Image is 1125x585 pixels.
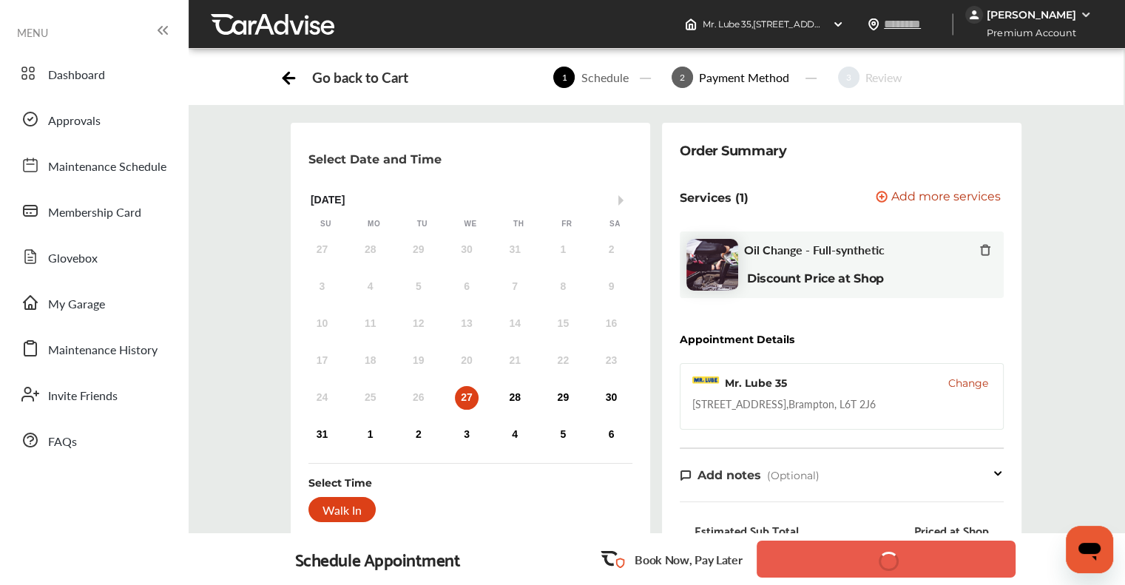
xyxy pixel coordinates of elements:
[551,349,575,373] div: Not available Friday, August 22nd, 2025
[967,25,1087,41] span: Premium Account
[503,238,527,262] div: Not available Thursday, July 31st, 2025
[407,423,430,447] div: Choose Tuesday, September 2nd, 2025
[359,386,382,410] div: Not available Monday, August 25th, 2025
[599,349,623,373] div: Not available Saturday, August 23rd, 2025
[686,239,738,291] img: oil-change-thumb.jpg
[832,18,844,30] img: header-down-arrow.9dd2ce7d.svg
[697,468,761,482] span: Add notes
[685,18,697,30] img: header-home-logo.8d720a4f.svg
[551,386,575,410] div: Choose Friday, August 29th, 2025
[607,219,622,229] div: Sa
[310,423,334,447] div: Choose Sunday, August 31st, 2025
[367,219,382,229] div: Mo
[298,235,635,450] div: month 2025-08
[407,349,430,373] div: Not available Tuesday, August 19th, 2025
[618,195,629,206] button: Next Month
[599,423,623,447] div: Choose Saturday, September 6th, 2025
[13,237,174,276] a: Glovebox
[859,69,908,86] div: Review
[455,386,479,410] div: Choose Wednesday, August 27th, 2025
[876,191,1004,205] a: Add more services
[575,69,634,86] div: Schedule
[48,158,166,177] span: Maintenance Schedule
[1080,9,1092,21] img: WGsFRI8htEPBVLJbROoPRyZpYNWhNONpIPPETTm6eUC0GeLEiAAAAAElFTkSuQmCC
[310,312,334,336] div: Not available Sunday, August 10th, 2025
[503,275,527,299] div: Not available Thursday, August 7th, 2025
[463,219,478,229] div: We
[948,376,988,390] span: Change
[13,100,174,138] a: Approvals
[308,497,376,522] div: Walk In
[703,18,921,30] span: Mr. Lube 35 , [STREET_ADDRESS] Brampton , L6T 2J6
[310,349,334,373] div: Not available Sunday, August 17th, 2025
[672,67,693,88] span: 2
[868,18,879,30] img: location_vector.a44bc228.svg
[407,238,430,262] div: Not available Tuesday, July 29th, 2025
[767,469,820,482] span: (Optional)
[725,376,787,390] div: Mr. Lube 35
[48,295,105,314] span: My Garage
[302,194,639,206] div: [DATE]
[295,549,461,569] div: Schedule Appointment
[695,523,799,538] div: Estimated Sub Total
[359,238,382,262] div: Not available Monday, July 28th, 2025
[680,469,692,481] img: note-icon.db9493fa.svg
[1066,526,1113,573] iframe: Button to launch messaging window
[48,66,105,85] span: Dashboard
[551,312,575,336] div: Not available Friday, August 15th, 2025
[455,423,479,447] div: Choose Wednesday, September 3rd, 2025
[987,8,1076,21] div: [PERSON_NAME]
[891,191,1001,205] span: Add more services
[551,423,575,447] div: Choose Friday, September 5th, 2025
[952,13,953,35] img: header-divider.bc55588e.svg
[599,238,623,262] div: Not available Saturday, August 2nd, 2025
[13,375,174,413] a: Invite Friends
[359,349,382,373] div: Not available Monday, August 18th, 2025
[680,141,786,161] div: Order Summary
[48,203,141,223] span: Membership Card
[551,275,575,299] div: Not available Friday, August 8th, 2025
[693,69,795,86] div: Payment Method
[599,275,623,299] div: Not available Saturday, August 9th, 2025
[455,275,479,299] div: Not available Wednesday, August 6th, 2025
[310,275,334,299] div: Not available Sunday, August 3rd, 2025
[965,6,983,24] img: jVpblrzwTbfkPYzPPzSLxeg0AAAAASUVORK5CYII=
[553,67,575,88] span: 1
[48,341,158,360] span: Maintenance History
[407,386,430,410] div: Not available Tuesday, August 26th, 2025
[503,312,527,336] div: Not available Thursday, August 14th, 2025
[13,146,174,184] a: Maintenance Schedule
[503,386,527,410] div: Choose Thursday, August 28th, 2025
[551,238,575,262] div: Not available Friday, August 1st, 2025
[13,283,174,322] a: My Garage
[599,312,623,336] div: Not available Saturday, August 16th, 2025
[308,152,442,166] p: Select Date and Time
[680,191,749,205] p: Services (1)
[359,423,382,447] div: Choose Monday, September 1st, 2025
[359,275,382,299] div: Not available Monday, August 4th, 2025
[48,249,98,268] span: Glovebox
[744,243,885,257] span: Oil Change - Full-synthetic
[310,386,334,410] div: Not available Sunday, August 24th, 2025
[415,219,430,229] div: Tu
[13,421,174,459] a: FAQs
[407,275,430,299] div: Not available Tuesday, August 5th, 2025
[310,238,334,262] div: Not available Sunday, July 27th, 2025
[876,191,1001,205] button: Add more services
[635,551,742,568] p: Book Now, Pay Later
[503,349,527,373] div: Not available Thursday, August 21st, 2025
[559,219,574,229] div: Fr
[13,329,174,368] a: Maintenance History
[17,27,48,38] span: MENU
[308,476,372,490] div: Select Time
[511,219,526,229] div: Th
[48,387,118,406] span: Invite Friends
[455,238,479,262] div: Not available Wednesday, July 30th, 2025
[318,219,333,229] div: Su
[13,54,174,92] a: Dashboard
[13,192,174,230] a: Membership Card
[838,67,859,88] span: 3
[407,312,430,336] div: Not available Tuesday, August 12th, 2025
[48,112,101,131] span: Approvals
[914,523,989,538] div: Priced at Shop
